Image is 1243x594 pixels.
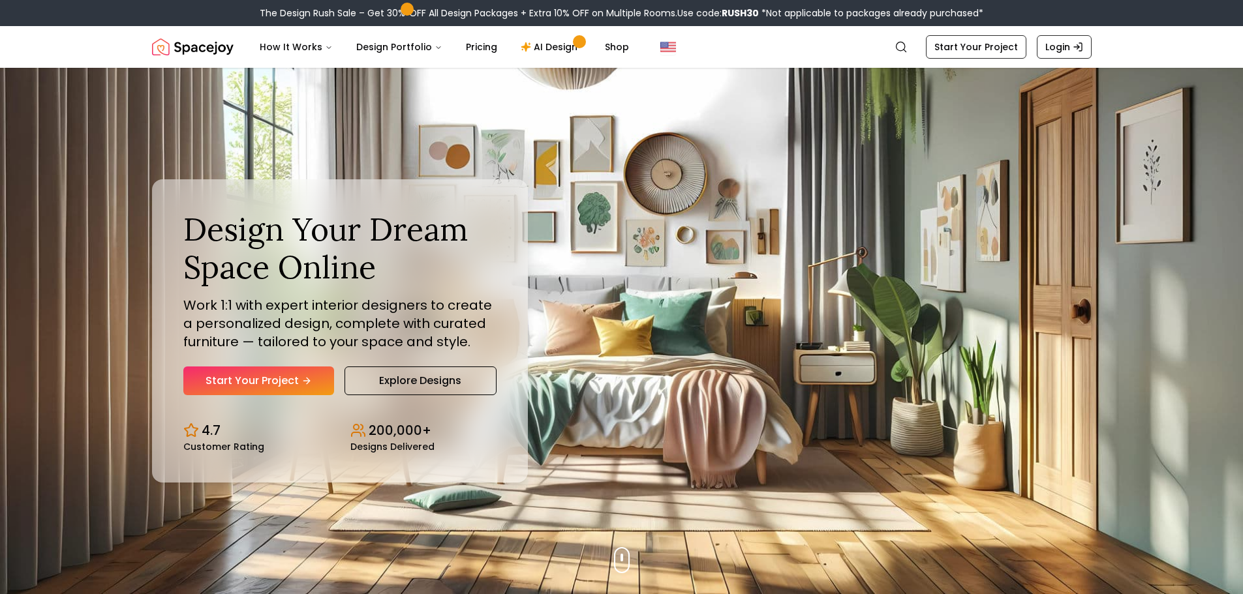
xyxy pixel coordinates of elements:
[345,366,497,395] a: Explore Designs
[152,34,234,60] a: Spacejoy
[677,7,759,20] span: Use code:
[249,34,343,60] button: How It Works
[510,34,592,60] a: AI Design
[202,421,221,439] p: 4.7
[1037,35,1092,59] a: Login
[249,34,639,60] nav: Main
[152,26,1092,68] nav: Global
[722,7,759,20] b: RUSH30
[183,366,334,395] a: Start Your Project
[350,442,435,451] small: Designs Delivered
[455,34,508,60] a: Pricing
[759,7,983,20] span: *Not applicable to packages already purchased*
[183,296,497,351] p: Work 1:1 with expert interior designers to create a personalized design, complete with curated fu...
[346,34,453,60] button: Design Portfolio
[183,442,264,451] small: Customer Rating
[926,35,1026,59] a: Start Your Project
[260,7,983,20] div: The Design Rush Sale – Get 30% OFF All Design Packages + Extra 10% OFF on Multiple Rooms.
[183,211,497,286] h1: Design Your Dream Space Online
[152,34,234,60] img: Spacejoy Logo
[183,411,497,451] div: Design stats
[369,421,431,439] p: 200,000+
[594,34,639,60] a: Shop
[660,39,676,55] img: United States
